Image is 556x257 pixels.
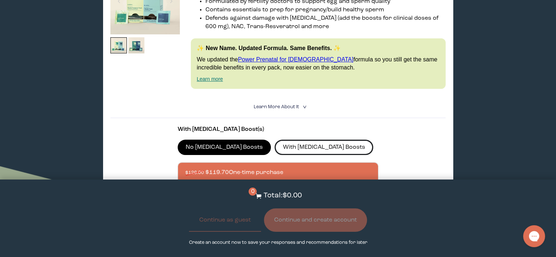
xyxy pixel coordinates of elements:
[197,76,223,82] a: Learn more
[178,140,271,155] label: No [MEDICAL_DATA] Boosts
[110,37,127,54] img: thumbnail image
[253,105,299,109] span: Learn More About it
[189,208,261,232] button: Continue as guest
[263,190,302,201] p: Total: $0.00
[249,188,257,196] span: 0
[300,105,307,109] i: <
[128,37,145,54] img: thumbnail image
[519,223,549,250] iframe: Gorgias live chat messenger
[189,239,367,246] p: Create an account now to save your responses and recommendations for later
[197,56,440,72] p: We updated the formula so you still get the same incredible benefits in every pack, now easier on...
[205,6,446,14] li: Contains essentials to prep for pregnancy/build healthy sperm
[264,208,367,232] button: Continue and create account
[253,103,302,110] summary: Learn More About it <
[197,45,341,51] strong: ✨ New Name. Updated Formula. Same Benefits. ✨
[178,125,379,134] p: With [MEDICAL_DATA] Boost(s)
[205,14,446,31] li: Defends against damage with [MEDICAL_DATA] (add the boosts for clinical doses of 600 mg), NAC, Tr...
[275,140,373,155] label: With [MEDICAL_DATA] Boosts
[238,56,353,63] a: Power Prenatal for [DEMOGRAPHIC_DATA]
